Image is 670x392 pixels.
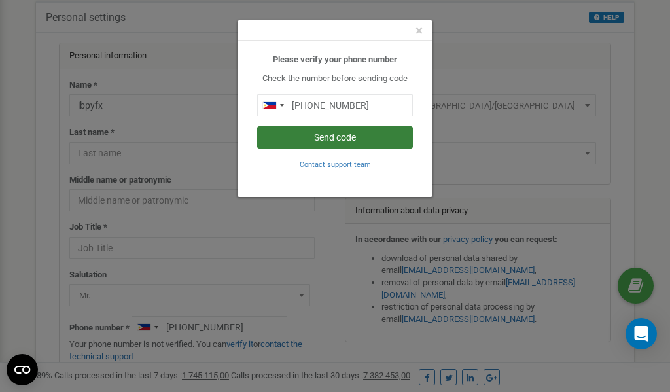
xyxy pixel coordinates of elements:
small: Contact support team [300,160,371,169]
button: Open CMP widget [7,354,38,385]
div: Telephone country code [258,95,288,116]
div: Open Intercom Messenger [626,318,657,349]
span: × [415,23,423,39]
button: Send code [257,126,413,149]
p: Check the number before sending code [257,73,413,85]
input: 0905 123 4567 [257,94,413,116]
b: Please verify your phone number [273,54,397,64]
a: Contact support team [300,159,371,169]
button: Close [415,24,423,38]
